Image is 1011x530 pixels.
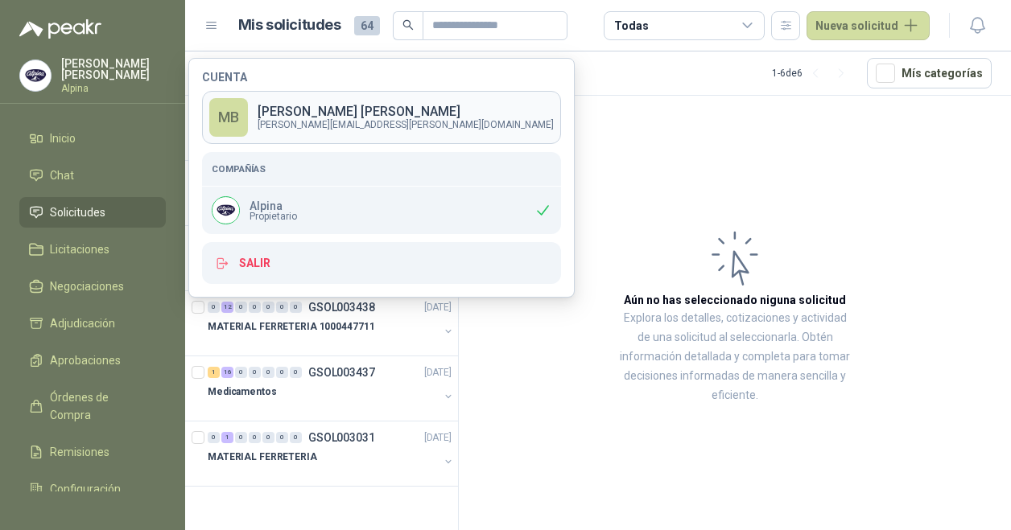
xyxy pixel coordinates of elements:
span: Configuración [50,480,121,498]
span: search [402,19,414,31]
h1: Mis solicitudes [238,14,341,37]
p: Alpina [61,84,166,93]
h4: Cuenta [202,72,561,83]
div: 0 [290,367,302,378]
div: 0 [235,302,247,313]
a: Configuración [19,474,166,504]
span: Inicio [50,129,76,147]
a: Adjudicación [19,308,166,339]
p: GSOL003437 [308,367,375,378]
p: Medicamentos [208,384,277,400]
div: 0 [276,367,288,378]
a: Chat [19,160,166,191]
div: 0 [235,367,247,378]
div: 12 [221,302,233,313]
span: Solicitudes [50,203,105,221]
div: 0 [249,302,261,313]
div: 16 [221,367,233,378]
div: MB [209,98,248,137]
div: Todas [614,17,648,35]
a: 0 12 0 0 0 0 0 GSOL003438[DATE] MATERIAL FERRETERIA 1000447711 [208,298,455,349]
div: 0 [262,367,274,378]
img: Company Logo [20,60,51,91]
span: Remisiones [50,443,109,461]
p: [DATE] [424,365,452,380]
div: 0 [208,432,220,443]
span: Adjudicación [50,314,115,332]
a: Solicitudes [19,197,166,228]
span: Negociaciones [50,277,124,295]
p: [DATE] [424,430,452,446]
p: [PERSON_NAME] [PERSON_NAME] [61,58,166,80]
h3: Aún no has seleccionado niguna solicitud [624,291,846,309]
button: Mís categorías [867,58,992,88]
a: Negociaciones [19,271,166,302]
div: 0 [290,432,302,443]
span: 64 [354,16,380,35]
a: 0 1 0 0 0 0 0 GSOL003031[DATE] MATERIAL FERRETERIA [208,428,455,479]
div: 0 [262,302,274,313]
img: Logo peakr [19,19,101,39]
a: 1 16 0 0 0 0 0 GSOL003437[DATE] Medicamentos [208,363,455,414]
div: 0 [276,432,288,443]
div: 0 [249,367,261,378]
div: 1 [221,432,233,443]
span: Aprobaciones [50,351,121,369]
div: 0 [290,302,302,313]
div: 0 [249,432,261,443]
span: Licitaciones [50,240,109,258]
a: Remisiones [19,437,166,467]
p: Alpina [250,200,297,212]
p: [DATE] [424,300,452,315]
a: MB[PERSON_NAME] [PERSON_NAME][PERSON_NAME][EMAIL_ADDRESS][PERSON_NAME][DOMAIN_NAME] [202,91,561,144]
img: Company Logo [213,197,239,224]
span: Chat [50,166,74,184]
span: Propietario [250,212,297,221]
div: 0 [235,432,247,443]
a: Órdenes de Compra [19,382,166,430]
div: Company LogoAlpinaPropietario [202,187,561,234]
div: 0 [262,432,274,443]
p: [PERSON_NAME][EMAIL_ADDRESS][PERSON_NAME][DOMAIN_NAME] [258,120,554,129]
div: 0 [276,302,288,313]
button: Nueva solicitud [807,11,930,40]
h5: Compañías [212,162,551,176]
span: Órdenes de Compra [50,388,151,424]
p: MATERIAL FERRETERIA [208,450,317,465]
button: Salir [202,242,561,284]
a: Aprobaciones [19,345,166,376]
p: Explora los detalles, cotizaciones y actividad de una solicitud al seleccionarla. Obtén informaci... [620,309,850,405]
div: 0 [208,302,220,313]
a: Inicio [19,123,166,154]
p: MATERIAL FERRETERIA 1000447711 [208,319,374,335]
div: 1 [208,367,220,378]
p: GSOL003031 [308,432,375,443]
p: GSOL003438 [308,302,375,313]
p: [PERSON_NAME] [PERSON_NAME] [258,105,554,118]
div: 1 - 6 de 6 [772,60,854,86]
a: Licitaciones [19,234,166,265]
